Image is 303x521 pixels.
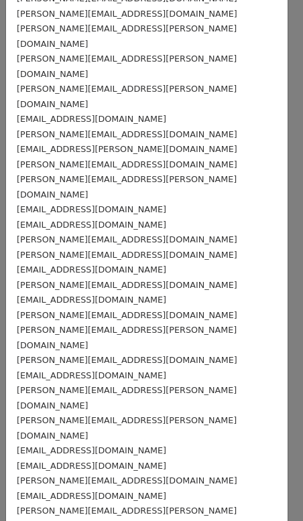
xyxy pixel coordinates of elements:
[17,491,166,501] small: [EMAIL_ADDRESS][DOMAIN_NAME]
[17,385,237,411] small: [PERSON_NAME][EMAIL_ADDRESS][PERSON_NAME][DOMAIN_NAME]
[17,204,166,214] small: [EMAIL_ADDRESS][DOMAIN_NAME]
[17,280,237,290] small: [PERSON_NAME][EMAIL_ADDRESS][DOMAIN_NAME]
[17,310,237,320] small: [PERSON_NAME][EMAIL_ADDRESS][DOMAIN_NAME]
[17,54,237,79] small: [PERSON_NAME][EMAIL_ADDRESS][PERSON_NAME][DOMAIN_NAME]
[17,295,166,305] small: [EMAIL_ADDRESS][DOMAIN_NAME]
[17,475,237,486] small: [PERSON_NAME][EMAIL_ADDRESS][DOMAIN_NAME]
[17,114,166,124] small: [EMAIL_ADDRESS][DOMAIN_NAME]
[17,355,237,365] small: [PERSON_NAME][EMAIL_ADDRESS][DOMAIN_NAME]
[17,265,166,275] small: [EMAIL_ADDRESS][DOMAIN_NAME]
[17,84,237,109] small: [PERSON_NAME][EMAIL_ADDRESS][PERSON_NAME][DOMAIN_NAME]
[17,144,237,154] small: [EMAIL_ADDRESS][PERSON_NAME][DOMAIN_NAME]
[17,250,237,260] small: [PERSON_NAME][EMAIL_ADDRESS][DOMAIN_NAME]
[17,9,237,19] small: [PERSON_NAME][EMAIL_ADDRESS][DOMAIN_NAME]
[17,129,237,139] small: [PERSON_NAME][EMAIL_ADDRESS][DOMAIN_NAME]
[17,370,166,380] small: [EMAIL_ADDRESS][DOMAIN_NAME]
[17,23,237,49] small: [PERSON_NAME][EMAIL_ADDRESS][PERSON_NAME][DOMAIN_NAME]
[17,461,166,471] small: [EMAIL_ADDRESS][DOMAIN_NAME]
[17,234,237,244] small: [PERSON_NAME][EMAIL_ADDRESS][DOMAIN_NAME]
[17,445,166,455] small: [EMAIL_ADDRESS][DOMAIN_NAME]
[17,325,237,350] small: [PERSON_NAME][EMAIL_ADDRESS][PERSON_NAME][DOMAIN_NAME]
[17,174,237,200] small: [PERSON_NAME][EMAIL_ADDRESS][PERSON_NAME][DOMAIN_NAME]
[236,457,303,521] iframe: Chat Widget
[17,159,237,169] small: [PERSON_NAME][EMAIL_ADDRESS][DOMAIN_NAME]
[17,415,237,441] small: [PERSON_NAME][EMAIL_ADDRESS][PERSON_NAME][DOMAIN_NAME]
[17,220,166,230] small: [EMAIL_ADDRESS][DOMAIN_NAME]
